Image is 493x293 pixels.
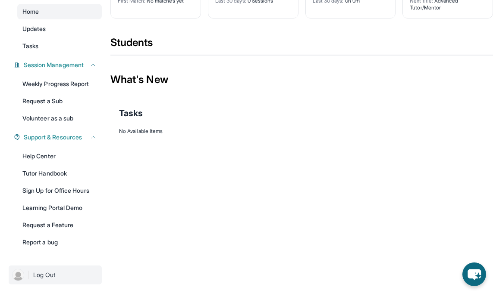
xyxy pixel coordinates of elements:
[20,61,97,69] button: Session Management
[17,234,102,250] a: Report a bug
[119,128,484,135] div: No Available Items
[9,265,102,284] a: |Log Out
[462,262,486,286] button: chat-button
[20,133,97,142] button: Support & Resources
[17,21,102,37] a: Updates
[22,42,38,50] span: Tasks
[17,38,102,54] a: Tasks
[28,270,30,280] span: |
[17,111,102,126] a: Volunteer as a sub
[17,200,102,216] a: Learning Portal Demo
[12,269,24,281] img: user-img
[24,133,82,142] span: Support & Resources
[110,36,493,55] div: Students
[17,183,102,198] a: Sign Up for Office Hours
[33,271,56,279] span: Log Out
[119,107,143,119] span: Tasks
[17,148,102,164] a: Help Center
[17,217,102,233] a: Request a Feature
[17,76,102,92] a: Weekly Progress Report
[17,166,102,181] a: Tutor Handbook
[110,61,493,99] div: What's New
[24,61,84,69] span: Session Management
[22,7,39,16] span: Home
[17,93,102,109] a: Request a Sub
[17,4,102,19] a: Home
[22,25,46,33] span: Updates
